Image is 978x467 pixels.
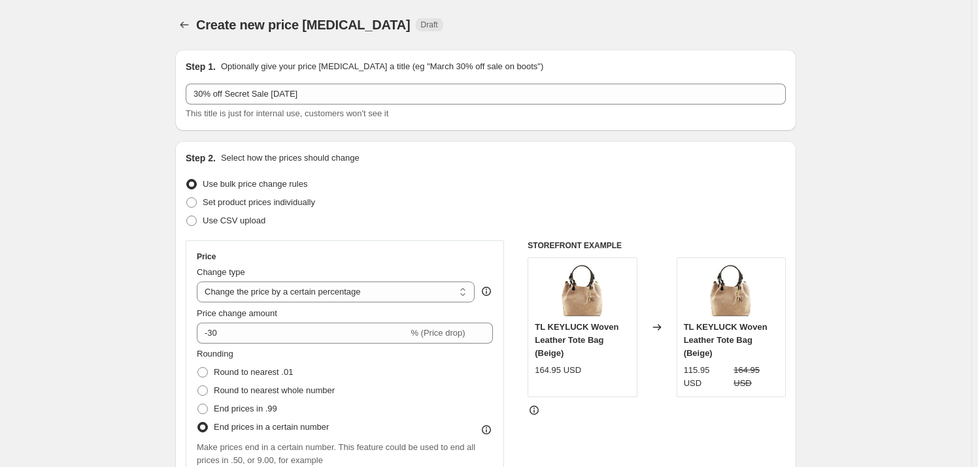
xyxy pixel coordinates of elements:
span: Use CSV upload [203,216,265,225]
span: TL KEYLUCK Woven Leather Tote Bag (Beige) [535,322,618,358]
span: End prices in a certain number [214,422,329,432]
span: Change type [197,267,245,277]
img: Elegant_and_Luxurious_woven_leather_design_of_the_TL_Keyluck_Tote_Bag_in_beige_leather_by_Montipi... [705,265,757,317]
span: Price change amount [197,308,277,318]
input: 30% off holiday sale [186,84,786,105]
p: Optionally give your price [MEDICAL_DATA] a title (eg "March 30% off sale on boots") [221,60,543,73]
span: TL KEYLUCK Woven Leather Tote Bag (Beige) [684,322,767,358]
span: End prices in .99 [214,404,277,413]
div: 115.95 USD [684,364,729,390]
p: Select how the prices should change [221,152,360,165]
strike: 164.95 USD [733,364,779,390]
h2: Step 2. [186,152,216,165]
img: Elegant_and_Luxurious_woven_leather_design_of_the_TL_Keyluck_Tote_Bag_in_beige_leather_by_Montipi... [556,265,609,317]
span: Create new price [MEDICAL_DATA] [196,18,411,32]
span: Use bulk price change rules [203,179,307,189]
span: Round to nearest whole number [214,385,335,395]
span: Round to nearest .01 [214,367,293,377]
span: Rounding [197,349,233,359]
button: Price change jobs [175,16,194,34]
h2: Step 1. [186,60,216,73]
h3: Price [197,251,216,262]
div: 164.95 USD [535,364,581,377]
span: Draft [421,20,438,30]
div: help [480,285,493,298]
h6: STOREFRONT EXAMPLE [528,240,786,251]
span: Set product prices individually [203,197,315,207]
input: -15 [197,323,408,344]
span: Make prices end in a certain number. This feature could be used to end all prices in .50, or 9.00... [197,442,475,465]
span: % (Price drop) [411,328,465,338]
span: This title is just for internal use, customers won't see it [186,108,388,118]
